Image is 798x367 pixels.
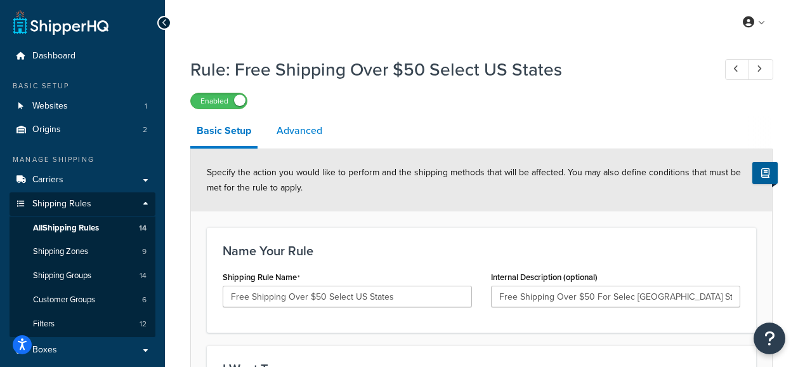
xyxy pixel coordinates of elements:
label: Enabled [191,93,247,109]
a: Websites1 [10,95,155,118]
a: Previous Record [725,59,750,80]
li: Websites [10,95,155,118]
a: Customer Groups6 [10,288,155,312]
span: 14 [139,223,147,234]
span: Boxes [32,345,57,356]
span: 9 [142,246,147,257]
a: Advanced [270,116,329,146]
li: Shipping Zones [10,240,155,264]
a: Dashboard [10,44,155,68]
span: 2 [143,124,147,135]
span: Shipping Rules [32,199,91,210]
span: Customer Groups [33,295,95,305]
a: Next Record [749,59,773,80]
div: Manage Shipping [10,154,155,165]
span: Origins [32,124,61,135]
span: Dashboard [32,51,75,62]
a: Carriers [10,168,155,192]
button: Show Help Docs [752,162,778,184]
span: 1 [145,101,147,112]
span: Filters [33,319,55,330]
button: Open Resource Center [754,323,785,354]
li: Origins [10,118,155,142]
span: 14 [140,270,147,281]
a: Boxes [10,338,155,362]
label: Internal Description (optional) [491,272,598,282]
a: AllShipping Rules14 [10,217,155,240]
span: Shipping Zones [33,246,88,257]
label: Shipping Rule Name [223,272,300,283]
li: Shipping Rules [10,192,155,337]
a: Shipping Rules [10,192,155,216]
a: Origins2 [10,118,155,142]
a: Shipping Groups14 [10,264,155,288]
span: All Shipping Rules [33,223,99,234]
a: Shipping Zones9 [10,240,155,264]
li: Filters [10,312,155,336]
span: 12 [140,319,147,330]
span: Carriers [32,175,63,185]
a: Filters12 [10,312,155,336]
li: Shipping Groups [10,264,155,288]
h1: Rule: Free Shipping Over $50 Select US States [190,57,702,82]
a: Basic Setup [190,116,258,149]
span: Shipping Groups [33,270,91,281]
li: Customer Groups [10,288,155,312]
span: 6 [142,295,147,305]
span: Websites [32,101,68,112]
span: Specify the action you would like to perform and the shipping methods that will be affected. You ... [207,166,741,194]
div: Basic Setup [10,81,155,91]
h3: Name Your Rule [223,244,740,258]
